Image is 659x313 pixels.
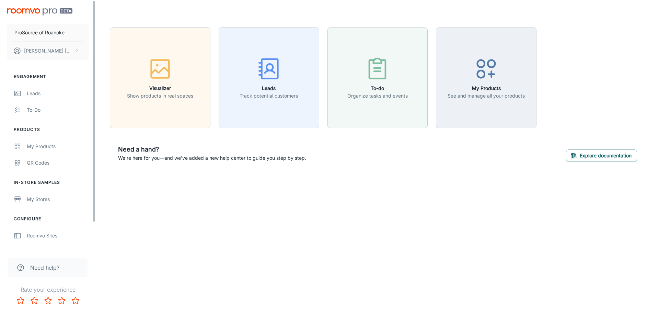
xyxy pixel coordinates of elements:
[24,47,72,55] p: [PERSON_NAME] [PERSON_NAME]
[448,92,525,100] p: See and manage all your products
[347,92,408,100] p: Organize tasks and events
[118,154,306,162] p: We're here for you—and we've added a new help center to guide you step by step.
[27,195,89,203] div: My Stores
[110,27,210,128] button: VisualizerShow products in real spaces
[7,24,89,42] button: ProSource of Roanoke
[127,85,193,92] h6: Visualizer
[566,149,637,162] button: Explore documentation
[7,42,89,60] button: [PERSON_NAME] [PERSON_NAME]
[240,85,298,92] h6: Leads
[27,106,89,114] div: To-do
[27,90,89,97] div: Leads
[118,145,306,154] h6: Need a hand?
[327,27,428,128] button: To-doOrganize tasks and events
[240,92,298,100] p: Track potential customers
[219,74,319,81] a: LeadsTrack potential customers
[219,27,319,128] button: LeadsTrack potential customers
[436,27,536,128] button: My ProductsSee and manage all your products
[347,85,408,92] h6: To-do
[436,74,536,81] a: My ProductsSee and manage all your products
[27,159,89,167] div: QR Codes
[7,8,72,15] img: Roomvo PRO Beta
[566,152,637,158] a: Explore documentation
[27,143,89,150] div: My Products
[448,85,525,92] h6: My Products
[327,74,428,81] a: To-doOrganize tasks and events
[14,29,65,36] p: ProSource of Roanoke
[127,92,193,100] p: Show products in real spaces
